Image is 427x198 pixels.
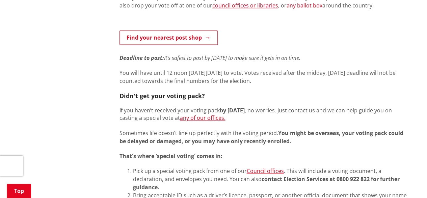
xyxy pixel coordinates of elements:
em: Deadline to post: [119,54,164,62]
a: Top [7,184,31,198]
p: If you haven’t received your voting pack , no worries. Just contact us and we can help guide you ... [119,107,407,122]
strong: contact Election Services at 0800 922 822 for further guidance. [133,175,400,191]
strong: Didn't get your voting pack? [119,92,205,100]
a: Council offices [247,167,284,175]
p: Sometimes life doesn’t line up perfectly with the voting period. [119,129,407,145]
a: any ballot box [287,2,322,9]
strong: by [DATE] [220,107,245,114]
a: any of our offices. [180,114,225,122]
strong: You might be overseas, your voting pack could be delayed or damaged, or you may have only recentl... [119,129,403,145]
p: You will have until 12 noon [DATE][DATE] to vote. Votes received after the midday, [DATE] deadlin... [119,69,407,85]
a: Find your nearest post shop [119,30,218,45]
iframe: Messenger Launcher [396,170,420,194]
a: council offices or libraries [212,2,278,9]
li: Pick up a special voting pack from one of our . This will include a voting document, a declaratio... [133,167,407,191]
strong: That's where 'special voting' comes in: [119,152,222,160]
em: It’s safest to post by [DATE] to make sure it gets in on time. [164,54,300,62]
